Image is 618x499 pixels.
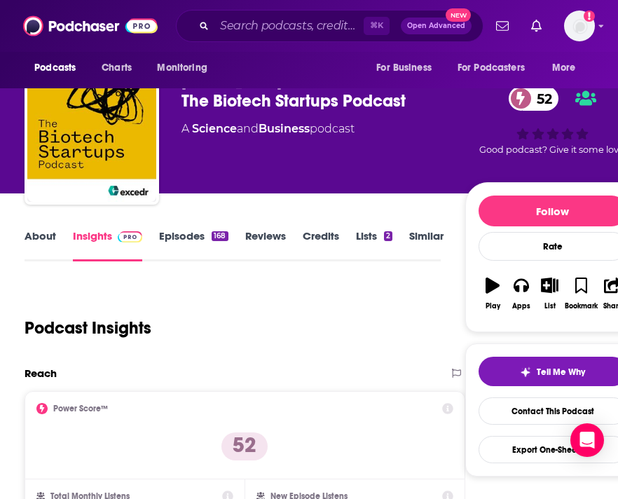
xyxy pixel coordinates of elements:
[25,55,94,81] button: open menu
[147,55,225,81] button: open menu
[570,423,604,457] div: Open Intercom Messenger
[479,268,507,319] button: Play
[523,86,559,111] span: 52
[356,229,392,261] a: Lists2
[448,55,545,81] button: open menu
[564,11,595,41] button: Show profile menu
[542,55,593,81] button: open menu
[565,302,598,310] div: Bookmark
[237,122,259,135] span: and
[176,10,483,42] div: Search podcasts, credits, & more...
[564,268,598,319] button: Bookmark
[23,13,158,39] img: Podchaser - Follow, Share and Rate Podcasts
[486,302,500,310] div: Play
[118,231,142,242] img: Podchaser Pro
[159,229,228,261] a: Episodes168
[25,229,56,261] a: About
[212,231,228,241] div: 168
[384,231,392,241] div: 2
[537,367,585,378] span: Tell Me Why
[564,11,595,41] span: Logged in as notablypr2
[520,367,531,378] img: tell me why sparkle
[407,22,465,29] span: Open Advanced
[157,58,207,78] span: Monitoring
[401,18,472,34] button: Open AdvancedNew
[458,58,525,78] span: For Podcasters
[214,15,364,37] input: Search podcasts, credits, & more...
[376,58,432,78] span: For Business
[34,58,76,78] span: Podcasts
[507,268,535,319] button: Apps
[181,121,355,137] div: A podcast
[526,14,547,38] a: Show notifications dropdown
[509,86,559,111] a: 52
[73,229,142,261] a: InsightsPodchaser Pro
[552,58,576,78] span: More
[221,432,268,460] p: 52
[409,229,444,261] a: Similar
[192,122,237,135] a: Science
[25,317,151,339] h1: Podcast Insights
[364,17,390,35] span: ⌘ K
[564,11,595,41] img: User Profile
[490,14,514,38] a: Show notifications dropdown
[27,73,156,202] img: The Biotech Startups Podcast
[245,229,286,261] a: Reviews
[259,122,310,135] a: Business
[446,8,471,22] span: New
[102,58,132,78] span: Charts
[303,229,339,261] a: Credits
[366,55,449,81] button: open menu
[544,302,556,310] div: List
[512,302,530,310] div: Apps
[53,404,108,413] h2: Power Score™
[584,11,595,22] svg: Add a profile image
[25,367,57,380] h2: Reach
[92,55,140,81] a: Charts
[535,268,564,319] button: List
